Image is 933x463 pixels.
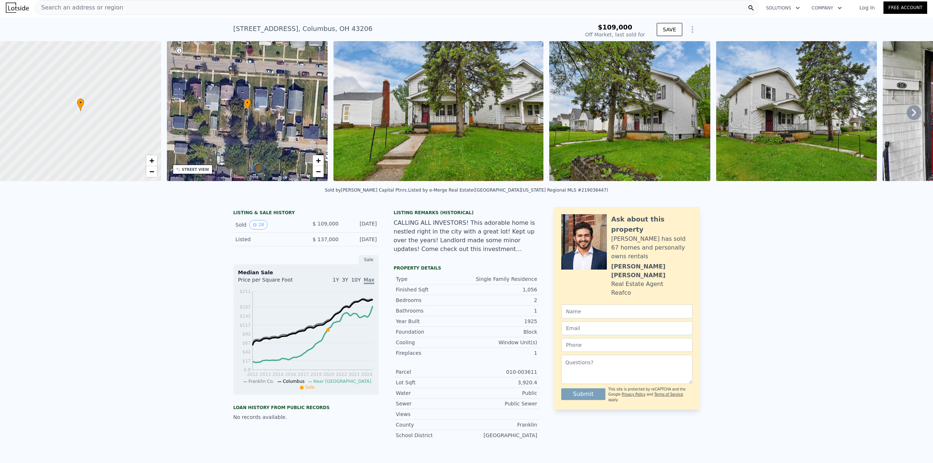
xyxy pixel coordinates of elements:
[394,210,539,216] div: Listing Remarks (Historical)
[396,421,466,428] div: County
[466,379,537,386] div: 3,920.4
[585,31,645,38] div: Off Market, last sold for
[466,349,537,357] div: 1
[235,220,300,229] div: Sold
[35,3,123,12] span: Search an address or region
[466,307,537,314] div: 1
[298,372,309,377] tspan: 2017
[396,297,466,304] div: Bedrooms
[333,277,339,283] span: 1Y
[323,372,335,377] tspan: 2020
[233,24,372,34] div: [STREET_ADDRESS] , Columbus , OH 43206
[396,400,466,407] div: Sewer
[77,99,84,106] span: •
[233,405,379,411] div: Loan history from public records
[242,349,251,354] tspan: $42
[561,305,692,318] input: Name
[561,321,692,335] input: Email
[6,3,29,13] img: Lotside
[396,328,466,336] div: Foundation
[396,318,466,325] div: Year Built
[336,372,347,377] tspan: 2022
[149,167,154,176] span: −
[466,389,537,397] div: Public
[239,323,251,328] tspan: $117
[182,167,209,172] div: STREET VIEW
[239,305,251,310] tspan: $167
[396,339,466,346] div: Cooling
[247,372,258,377] tspan: 2012
[77,98,84,111] div: •
[146,166,157,177] a: Zoom out
[351,277,361,283] span: 10Y
[242,358,251,364] tspan: $17
[408,188,608,193] div: Listed by e-Merge Real Estate ([GEOGRAPHIC_DATA][US_STATE] Regional MLS #219038447)
[238,269,374,276] div: Median Sale
[622,392,645,396] a: Privacy Policy
[316,156,321,165] span: +
[249,220,267,229] button: View historical data
[342,277,348,283] span: 3Y
[244,99,251,106] span: •
[238,276,306,288] div: Price per Square Foot
[549,41,710,181] img: Sale: 141336163 Parcel: 118626767
[313,155,324,166] a: Zoom in
[325,188,408,193] div: Sold by [PERSON_NAME] Capital Ptnrs .
[361,372,372,377] tspan: 2024
[235,236,300,243] div: Listed
[396,368,466,376] div: Parcel
[685,22,700,37] button: Show Options
[249,379,274,384] span: Franklin Co.
[305,385,315,390] span: Sale
[394,219,539,254] div: CALLING ALL INVESTORS! This adorable home is nestled right in the city with a great lot! Kept up ...
[561,388,605,400] button: Submit
[313,221,339,227] span: $ 109,000
[242,331,251,337] tspan: $92
[396,432,466,439] div: School District
[149,156,154,165] span: +
[313,236,339,242] span: $ 137,000
[466,400,537,407] div: Public Sewer
[611,214,692,235] div: Ask about this property
[364,277,374,284] span: Max
[561,338,692,352] input: Phone
[466,286,537,293] div: 1,056
[466,339,537,346] div: Window Unit(s)
[260,372,271,377] tspan: 2013
[654,392,683,396] a: Terms of Service
[283,379,305,384] span: Columbus
[396,275,466,283] div: Type
[313,379,371,384] span: Near [GEOGRAPHIC_DATA]
[611,289,631,297] div: Reafco
[883,1,927,14] a: Free Account
[466,297,537,304] div: 2
[242,341,251,346] tspan: $67
[466,328,537,336] div: Block
[716,41,877,181] img: Sale: 141336163 Parcel: 118626767
[466,421,537,428] div: Franklin
[233,210,379,217] div: LISTING & SALE HISTORY
[396,389,466,397] div: Water
[333,41,543,181] img: Sale: 141336163 Parcel: 118626767
[396,307,466,314] div: Bathrooms
[396,286,466,293] div: Finished Sqft
[466,318,537,325] div: 1925
[348,372,360,377] tspan: 2023
[359,255,379,264] div: Sale
[806,1,848,15] button: Company
[466,368,537,376] div: 010-003611
[146,155,157,166] a: Zoom in
[311,372,322,377] tspan: 2019
[316,167,321,176] span: −
[344,236,377,243] div: [DATE]
[611,262,692,280] div: [PERSON_NAME] [PERSON_NAME]
[608,387,692,403] div: This site is protected by reCAPTCHA and the Google and apply.
[760,1,806,15] button: Solutions
[396,349,466,357] div: Fireplaces
[313,166,324,177] a: Zoom out
[657,23,682,36] button: SAVE
[466,432,537,439] div: [GEOGRAPHIC_DATA]
[243,368,251,373] tspan: $-8
[344,220,377,229] div: [DATE]
[394,265,539,271] div: Property details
